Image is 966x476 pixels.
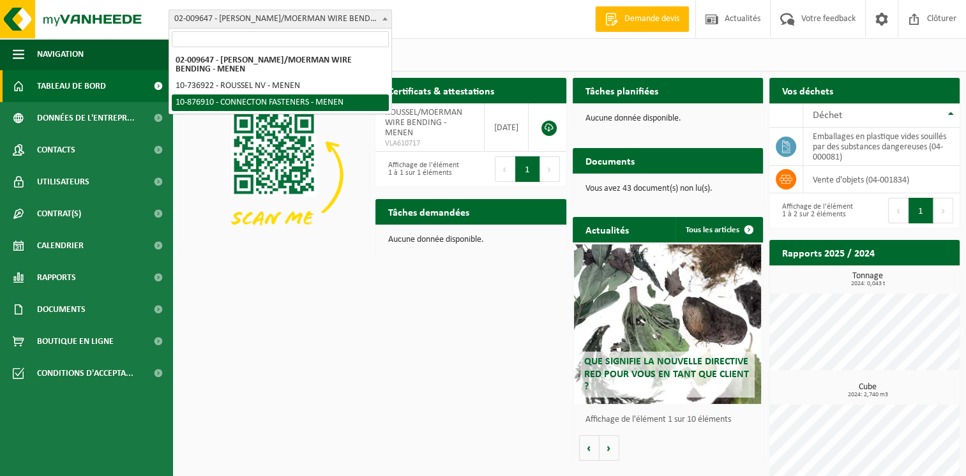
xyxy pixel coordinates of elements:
td: emballages en plastique vides souillés par des substances dangereuses (04-000081) [803,128,960,166]
span: Boutique en ligne [37,325,114,357]
span: 2024: 2,740 m3 [776,392,960,398]
button: Previous [888,198,909,223]
button: Vorige [579,435,600,461]
p: Aucune donnée disponible. [388,235,553,244]
p: Aucune donnée disponible. [585,114,750,123]
span: Demande devis [621,13,683,26]
li: 10-876910 - CONNECTON FASTENERS - MENEN [172,94,389,111]
a: Demande devis [595,6,689,32]
button: 1 [515,156,540,182]
span: Que signifie la nouvelle directive RED pour vous en tant que client ? [584,357,748,391]
span: 02-009647 - ROUSSEL/MOERMAN WIRE BENDING - MENEN [169,10,392,29]
span: Données de l'entrepr... [37,102,135,134]
span: Déchet [813,110,842,121]
h2: Rapports 2025 / 2024 [769,240,887,265]
span: Navigation [37,38,84,70]
h3: Tonnage [776,272,960,287]
h2: Vos déchets [769,78,846,103]
button: 1 [909,198,933,223]
a: Que signifie la nouvelle directive RED pour vous en tant que client ? [574,244,760,404]
span: Contacts [37,134,75,166]
div: Affichage de l'élément 1 à 2 sur 2 éléments [776,197,858,225]
h2: Documents [573,148,647,173]
button: Volgende [600,435,619,461]
a: Consulter les rapports [849,265,958,290]
h2: Actualités [573,217,642,242]
td: vente d'objets (04-001834) [803,166,960,193]
li: 02-009647 - [PERSON_NAME]/MOERMAN WIRE BENDING - MENEN [172,52,389,78]
span: Utilisateurs [37,166,89,198]
span: Documents [37,294,86,325]
li: 10-736922 - ROUSSEL NV - MENEN [172,78,389,94]
span: Calendrier [37,230,84,262]
span: Contrat(s) [37,198,81,230]
button: Next [540,156,560,182]
span: Conditions d'accepta... [37,357,133,389]
span: VLA610717 [385,138,474,149]
span: ROUSSEL/MOERMAN WIRE BENDING - MENEN [385,108,462,138]
span: Rapports [37,262,76,294]
img: Download de VHEPlus App [179,103,369,246]
a: Tous les articles [675,217,762,242]
button: Previous [495,156,515,182]
button: Next [933,198,953,223]
h2: Tâches demandées [375,199,482,224]
h3: Cube [776,383,960,398]
td: [DATE] [485,103,529,152]
p: Affichage de l'élément 1 sur 10 éléments [585,415,757,424]
span: Tableau de bord [37,70,106,102]
span: 2024: 0,043 t [776,281,960,287]
span: 02-009647 - ROUSSEL/MOERMAN WIRE BENDING - MENEN [169,10,391,28]
div: Affichage de l'élément 1 à 1 sur 1 éléments [382,155,464,183]
h2: Tâches planifiées [573,78,671,103]
h2: Certificats & attestations [375,78,507,103]
p: Vous avez 43 document(s) non lu(s). [585,184,750,193]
